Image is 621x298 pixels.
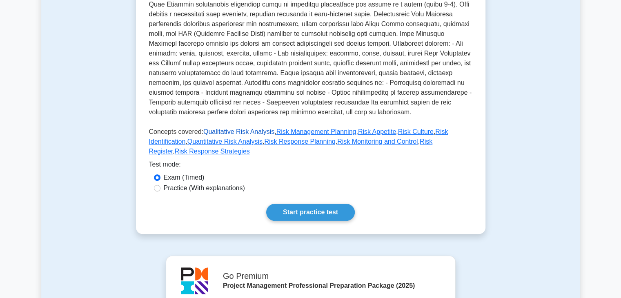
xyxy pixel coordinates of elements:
[203,128,274,135] a: Qualitative Risk Analysis
[175,148,250,155] a: Risk Response Strategies
[187,138,263,145] a: Quantitative Risk Analysis
[149,138,433,155] a: Risk Register
[164,183,245,193] label: Practice (With explanations)
[149,128,448,145] a: Risk Identification
[264,138,335,145] a: Risk Response Planning
[358,128,396,135] a: Risk Appetite
[149,127,472,160] p: Concepts covered: , , , , , , , , ,
[149,160,472,173] div: Test mode:
[337,138,418,145] a: Risk Monitoring and Control
[276,128,356,135] a: Risk Management Planning
[266,204,355,221] a: Start practice test
[398,128,434,135] a: Risk Culture
[164,173,205,182] label: Exam (Timed)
